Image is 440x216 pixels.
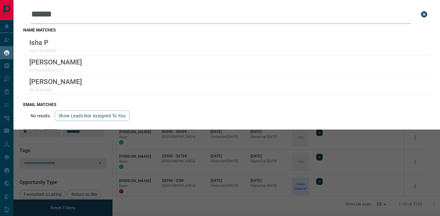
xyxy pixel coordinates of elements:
h3: phone matches [23,128,430,133]
p: Isha P [29,38,57,46]
p: dishapadaliyxx@x [29,68,82,72]
p: dpuwaxx@x [29,87,82,92]
h3: email matches [23,102,430,107]
p: No results. [31,113,51,118]
h3: name matches [23,27,430,32]
p: [PERSON_NAME] [29,58,82,66]
p: patil.ishaxx@x [29,48,57,53]
button: show leads not assigned to you [55,111,130,121]
p: [PERSON_NAME] [29,78,82,86]
button: close search bar [418,8,430,20]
